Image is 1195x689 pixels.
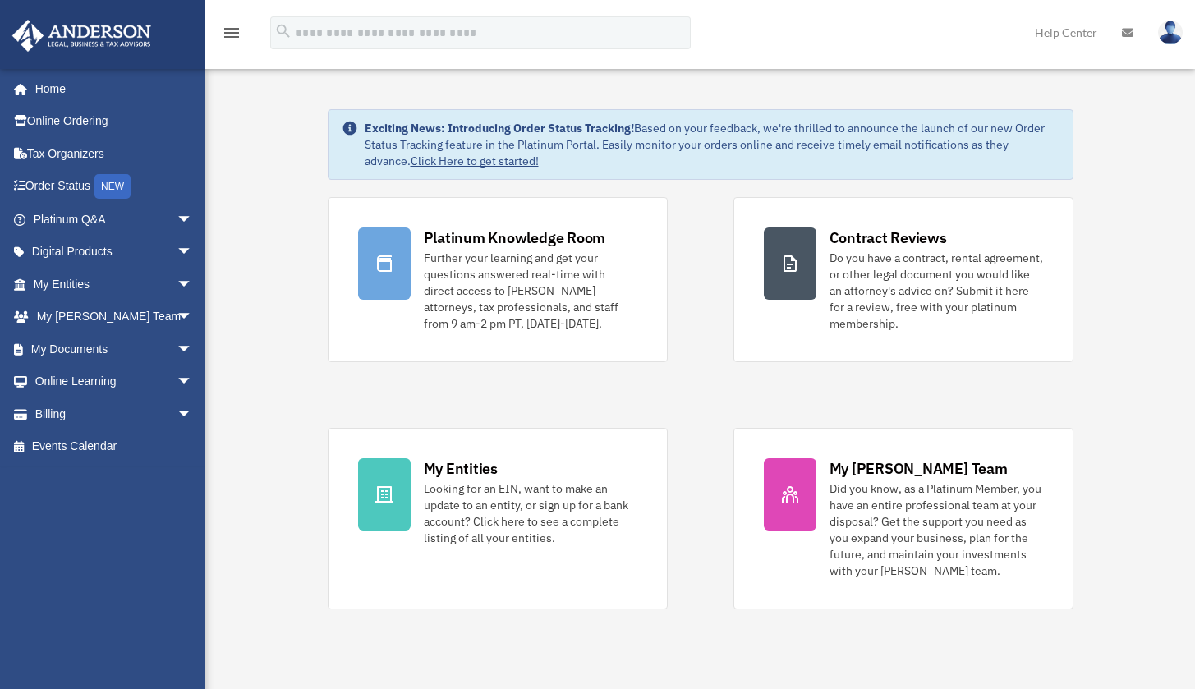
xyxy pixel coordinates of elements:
[11,105,218,138] a: Online Ordering
[177,301,209,334] span: arrow_drop_down
[830,227,947,248] div: Contract Reviews
[365,120,1059,169] div: Based on your feedback, we're thrilled to announce the launch of our new Order Status Tracking fe...
[365,121,634,136] strong: Exciting News: Introducing Order Status Tracking!
[11,365,218,398] a: Online Learningarrow_drop_down
[177,333,209,366] span: arrow_drop_down
[11,268,218,301] a: My Entitiesarrow_drop_down
[11,137,218,170] a: Tax Organizers
[274,22,292,40] i: search
[177,365,209,399] span: arrow_drop_down
[11,397,218,430] a: Billingarrow_drop_down
[424,458,498,479] div: My Entities
[177,236,209,269] span: arrow_drop_down
[222,23,241,43] i: menu
[177,268,209,301] span: arrow_drop_down
[11,170,218,204] a: Order StatusNEW
[94,174,131,199] div: NEW
[424,227,606,248] div: Platinum Knowledge Room
[733,197,1073,362] a: Contract Reviews Do you have a contract, rental agreement, or other legal document you would like...
[830,480,1043,579] div: Did you know, as a Platinum Member, you have an entire professional team at your disposal? Get th...
[177,397,209,431] span: arrow_drop_down
[11,203,218,236] a: Platinum Q&Aarrow_drop_down
[411,154,539,168] a: Click Here to get started!
[328,197,668,362] a: Platinum Knowledge Room Further your learning and get your questions answered real-time with dire...
[830,250,1043,332] div: Do you have a contract, rental agreement, or other legal document you would like an attorney's ad...
[11,333,218,365] a: My Documentsarrow_drop_down
[1158,21,1183,44] img: User Pic
[733,428,1073,609] a: My [PERSON_NAME] Team Did you know, as a Platinum Member, you have an entire professional team at...
[222,29,241,43] a: menu
[328,428,668,609] a: My Entities Looking for an EIN, want to make an update to an entity, or sign up for a bank accoun...
[11,301,218,333] a: My [PERSON_NAME] Teamarrow_drop_down
[830,458,1008,479] div: My [PERSON_NAME] Team
[11,72,209,105] a: Home
[7,20,156,52] img: Anderson Advisors Platinum Portal
[424,480,637,546] div: Looking for an EIN, want to make an update to an entity, or sign up for a bank account? Click her...
[424,250,637,332] div: Further your learning and get your questions answered real-time with direct access to [PERSON_NAM...
[11,236,218,269] a: Digital Productsarrow_drop_down
[11,430,218,463] a: Events Calendar
[177,203,209,237] span: arrow_drop_down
